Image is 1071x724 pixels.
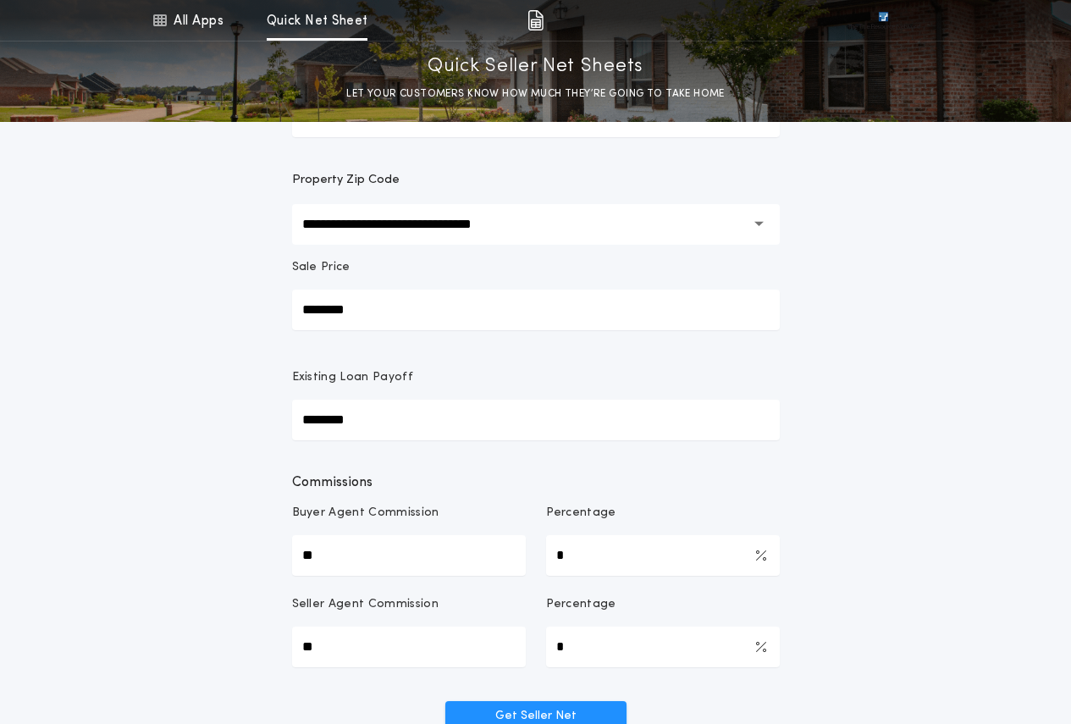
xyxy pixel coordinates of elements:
p: Percentage [546,505,616,522]
img: img [527,10,544,30]
input: Existing Loan Payoff [292,400,780,440]
span: Commissions [292,473,780,493]
img: vs-icon [847,12,919,29]
input: Buyer Agent Commission [292,535,526,576]
p: Buyer Agent Commission [292,505,439,522]
input: Sale Price [292,290,780,330]
input: Percentage [546,535,780,576]
p: Quick Seller Net Sheets [428,53,643,80]
input: Seller Agent Commission [292,627,526,667]
p: Sale Price [292,259,351,276]
input: Percentage [546,627,780,667]
p: LET YOUR CUSTOMERS KNOW HOW MUCH THEY’RE GOING TO TAKE HOME [346,86,725,102]
p: Existing Loan Payoff [292,369,413,386]
label: Property Zip Code [292,170,400,191]
p: Percentage [546,596,616,613]
p: Seller Agent Commission [292,596,439,613]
